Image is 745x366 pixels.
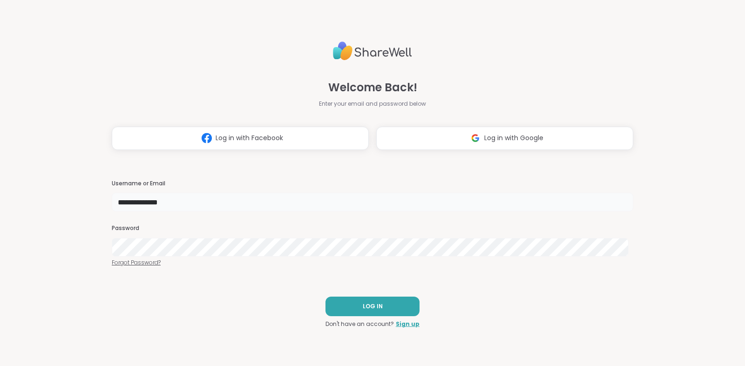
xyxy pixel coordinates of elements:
[467,129,484,147] img: ShareWell Logomark
[112,127,369,150] button: Log in with Facebook
[333,38,412,64] img: ShareWell Logo
[216,133,283,143] span: Log in with Facebook
[112,180,633,188] h3: Username or Email
[363,302,383,311] span: LOG IN
[376,127,633,150] button: Log in with Google
[112,258,633,267] a: Forgot Password?
[484,133,543,143] span: Log in with Google
[319,100,426,108] span: Enter your email and password below
[396,320,420,328] a: Sign up
[112,224,633,232] h3: Password
[198,129,216,147] img: ShareWell Logomark
[325,320,394,328] span: Don't have an account?
[325,297,420,316] button: LOG IN
[328,79,417,96] span: Welcome Back!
